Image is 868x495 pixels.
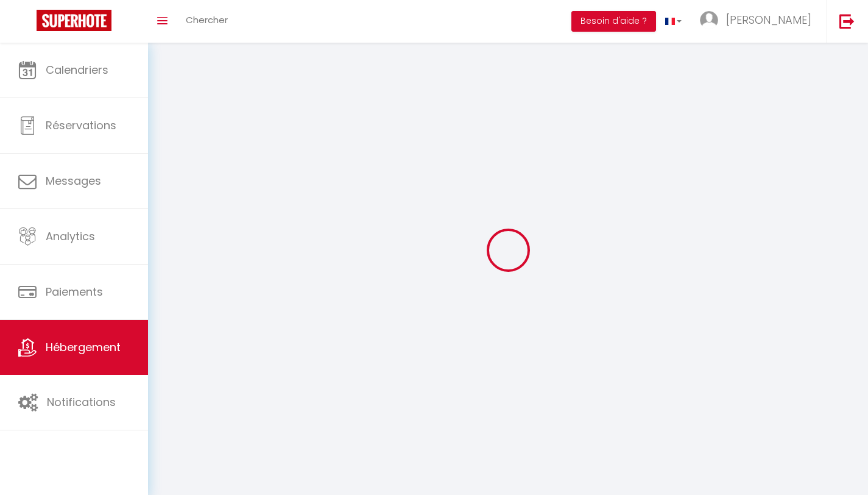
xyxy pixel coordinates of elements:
[10,5,46,41] button: Ouvrir le widget de chat LiveChat
[47,394,116,410] span: Notifications
[46,229,95,244] span: Analytics
[186,13,228,26] span: Chercher
[37,10,111,31] img: Super Booking
[726,12,811,27] span: [PERSON_NAME]
[46,173,101,188] span: Messages
[46,284,103,299] span: Paiements
[571,11,656,32] button: Besoin d'aide ?
[700,11,718,29] img: ...
[46,118,116,133] span: Réservations
[839,13,855,29] img: logout
[46,62,108,77] span: Calendriers
[46,340,121,355] span: Hébergement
